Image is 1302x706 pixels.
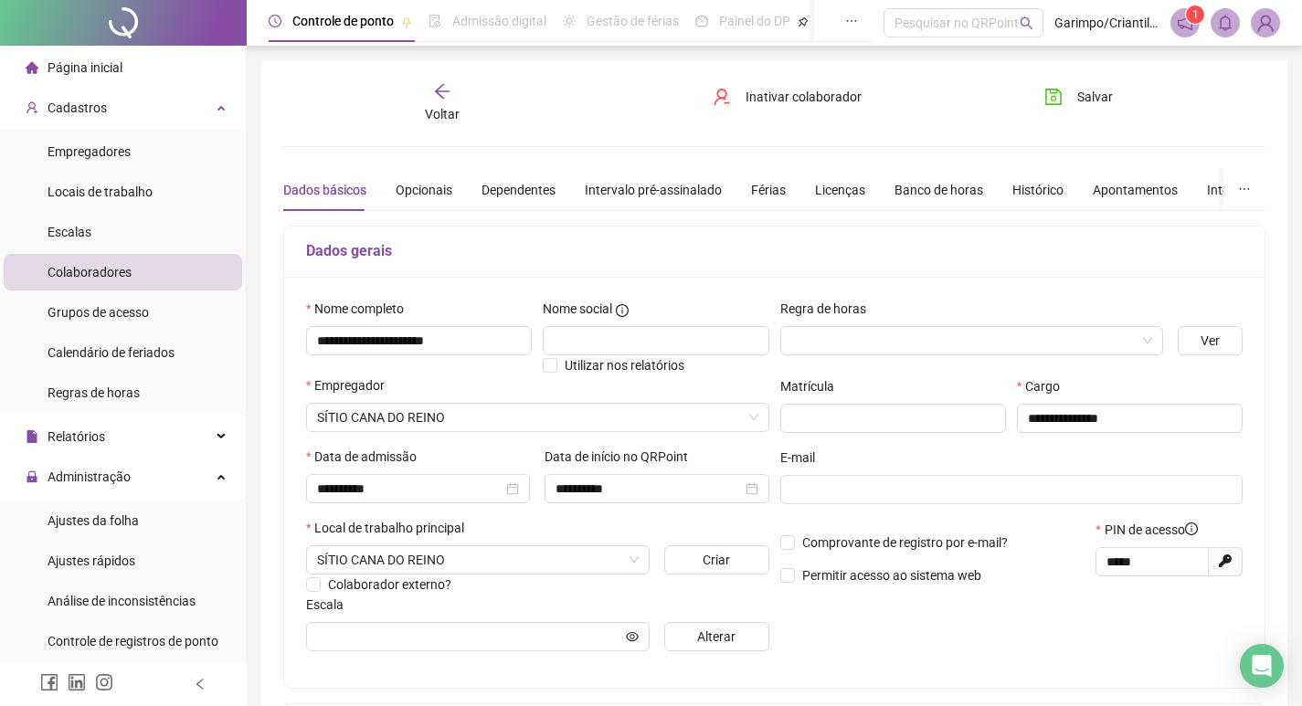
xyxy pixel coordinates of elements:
[1044,88,1063,106] span: save
[306,240,1243,262] h5: Dados gerais
[283,180,366,200] div: Dados básicos
[48,553,135,568] span: Ajustes rápidos
[545,447,700,467] label: Data de início no QRPoint
[68,673,86,691] span: linkedin
[328,577,451,592] span: Colaborador externo?
[1017,376,1072,396] label: Cargo
[1238,183,1251,195] span: ellipsis
[306,518,476,538] label: Local de trabalho principal
[26,430,38,443] span: file
[95,673,113,691] span: instagram
[1020,16,1033,30] span: search
[48,144,131,159] span: Empregadores
[48,513,139,528] span: Ajustes da folha
[585,180,722,200] div: Intervalo pré-assinalado
[1186,5,1204,24] sup: 1
[802,535,1008,550] span: Comprovante de registro por e-mail?
[306,447,429,467] label: Data de admissão
[396,180,452,200] div: Opcionais
[1093,180,1178,200] div: Apontamentos
[815,180,865,200] div: Licenças
[1012,180,1064,200] div: Histórico
[26,101,38,114] span: user-add
[1077,87,1113,107] span: Salvar
[48,634,218,648] span: Controle de registros de ponto
[48,265,132,279] span: Colaboradores
[48,305,149,320] span: Grupos de acesso
[1207,180,1275,200] div: Integrações
[269,15,281,27] span: clock-circle
[780,299,878,319] label: Regra de horas
[452,14,546,28] span: Admissão digital
[699,82,875,111] button: Inativar colaborador
[26,470,38,483] span: lock
[587,14,679,28] span: Gestão de férias
[751,180,786,200] div: Férias
[48,100,107,115] span: Cadastros
[48,60,122,75] span: Página inicial
[1240,644,1284,688] div: Open Intercom Messenger
[1178,326,1243,355] button: Ver
[1201,331,1220,351] span: Ver
[429,15,441,27] span: file-done
[780,376,846,396] label: Matrícula
[317,404,758,431] span: SÍTIO CANA DO REINO EVENTOS EIRELI ME
[802,568,981,583] span: Permitir acesso ao sistema web
[292,14,394,28] span: Controle de ponto
[703,550,730,570] span: Criar
[664,622,769,651] button: Alterar
[48,345,175,360] span: Calendário de feriados
[626,630,639,643] span: eye
[697,627,736,647] span: Alterar
[565,358,684,373] span: Utilizar nos relatórios
[1054,13,1159,33] span: Garimpo/Criantili - O GARIMPO
[1252,9,1279,37] img: 2226
[401,16,412,27] span: pushpin
[48,594,196,608] span: Análise de inconsistências
[194,678,206,690] span: left
[798,16,809,27] span: pushpin
[1105,520,1198,540] span: PIN de acesso
[1192,8,1199,21] span: 1
[26,61,38,74] span: home
[306,375,397,395] label: Empregador
[746,87,862,107] span: Inativar colaborador
[616,304,629,317] span: info-circle
[317,546,639,574] span: ESTRADA DO CAPUTERA 6000
[1185,522,1198,535] span: info-circle
[543,299,612,319] span: Nome social
[482,180,556,200] div: Dependentes
[306,299,416,319] label: Nome completo
[48,429,105,444] span: Relatórios
[306,595,355,615] label: Escala
[425,107,460,121] span: Voltar
[48,184,153,199] span: Locais de trabalho
[719,14,790,28] span: Painel do DP
[845,15,858,27] span: ellipsis
[713,88,731,106] span: user-delete
[894,180,983,200] div: Banco de horas
[1223,169,1265,211] button: ellipsis
[1177,15,1193,31] span: notification
[433,82,451,100] span: arrow-left
[40,673,58,691] span: facebook
[48,385,140,400] span: Regras de horas
[1031,82,1127,111] button: Salvar
[48,469,131,484] span: Administração
[1217,15,1233,31] span: bell
[48,225,91,239] span: Escalas
[780,448,827,468] label: E-mail
[695,15,708,27] span: dashboard
[664,545,769,574] button: Criar
[563,15,576,27] span: sun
